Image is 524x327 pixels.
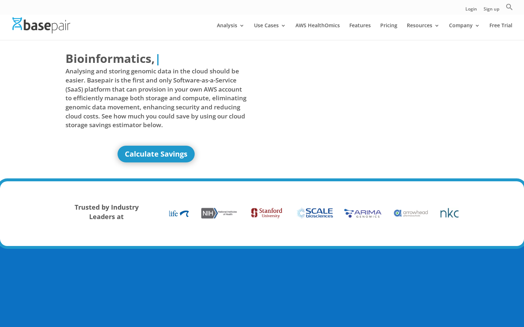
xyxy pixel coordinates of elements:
a: AWS HealthOmics [295,23,340,40]
strong: Trusted by Industry Leaders at [75,203,139,221]
span: Analysing and storing genomic data in the cloud should be easier. Basepair is the first and only ... [65,67,247,129]
a: Company [449,23,480,40]
img: Basepair [12,17,70,33]
a: Pricing [380,23,397,40]
a: Analysis [217,23,245,40]
a: Login [465,7,477,15]
a: Search Icon Link [506,3,513,15]
a: Resources [407,23,440,40]
iframe: Basepair - NGS Analysis Simplified [267,50,449,152]
a: Use Cases [254,23,286,40]
a: Calculate Savings [118,146,195,162]
svg: Search [506,3,513,11]
span: Bioinformatics, [65,50,155,67]
a: Features [349,23,371,40]
a: Free Trial [489,23,512,40]
span: | [155,51,161,66]
a: Sign up [484,7,499,15]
